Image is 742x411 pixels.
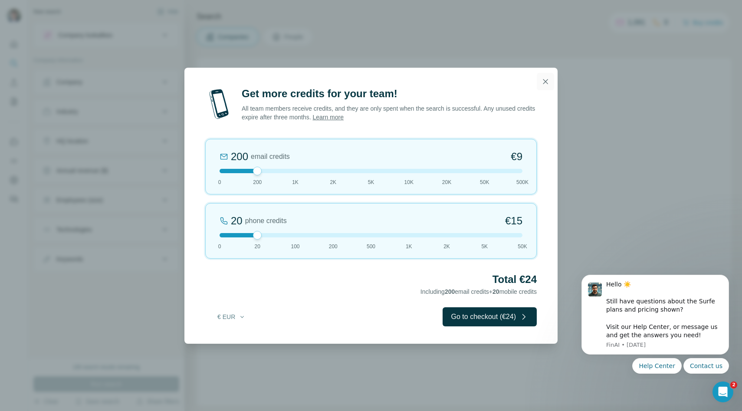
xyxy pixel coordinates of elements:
[442,178,451,186] span: 20K
[231,214,243,228] div: 20
[205,273,537,286] h2: Total €24
[505,214,522,228] span: €15
[443,243,450,250] span: 2K
[568,267,742,379] iframe: Intercom notifications message
[480,178,489,186] span: 50K
[445,288,455,295] span: 200
[205,87,233,122] img: mobile-phone
[218,178,221,186] span: 0
[253,178,262,186] span: 200
[231,150,248,164] div: 200
[420,288,537,295] span: Including email credits + mobile credits
[404,178,414,186] span: 10K
[368,178,374,186] span: 5K
[312,114,344,121] a: Learn more
[730,381,737,388] span: 2
[330,178,336,186] span: 2K
[367,243,375,250] span: 500
[712,381,733,402] iframe: Intercom live chat
[443,307,537,326] button: Go to checkout (€24)
[251,151,290,162] span: email credits
[481,243,488,250] span: 5K
[292,178,299,186] span: 1K
[245,216,287,226] span: phone credits
[492,288,499,295] span: 20
[329,243,338,250] span: 200
[211,309,252,325] button: € EUR
[511,150,522,164] span: €9
[218,243,221,250] span: 0
[242,104,537,122] p: All team members receive credits, and they are only spent when the search is successful. Any unus...
[518,243,527,250] span: 50K
[255,243,260,250] span: 20
[291,243,299,250] span: 100
[516,178,529,186] span: 500K
[406,243,412,250] span: 1K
